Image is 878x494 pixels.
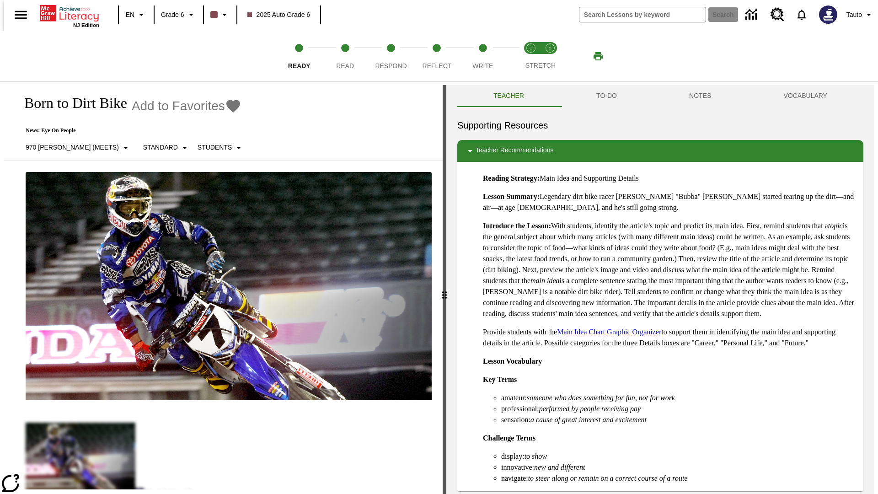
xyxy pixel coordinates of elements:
img: Motocross racer James Stewart flies through the air on his dirt bike. [26,172,432,401]
span: STRETCH [525,62,556,69]
text: 2 [549,46,551,50]
em: performed by people receiving pay [539,405,641,413]
button: Ready step 1 of 5 [273,31,326,81]
p: News: Eye On People [15,127,248,134]
em: to show [525,452,547,460]
a: Main Idea Chart Graphic Organizer [557,328,661,336]
div: reading [4,85,443,489]
button: Respond step 3 of 5 [364,31,418,81]
button: NOTES [653,85,747,107]
button: Write step 5 of 5 [456,31,509,81]
li: navigate: [501,473,856,484]
button: Grade: Grade 6, Select a grade [157,6,200,23]
p: Standard [143,143,178,152]
span: Add to Favorites [132,99,225,113]
span: NJ Edition [73,22,99,28]
button: Class color is dark brown. Change class color [207,6,234,23]
a: Resource Center, Will open in new tab [765,2,790,27]
div: Home [40,3,99,28]
div: Press Enter or Spacebar and then press right and left arrow keys to move the slider [443,85,446,494]
h6: Supporting Resources [457,118,863,133]
strong: Challenge Terms [483,434,535,442]
strong: Key Terms [483,376,517,383]
button: Read step 2 of 5 [318,31,371,81]
strong: Lesson Summary: [483,193,540,200]
span: Read [336,62,354,70]
div: activity [446,85,874,494]
p: Students [198,143,232,152]
button: Scaffolds, Standard [139,140,194,156]
span: Grade 6 [161,10,184,20]
button: Add to Favorites - Born to Dirt Bike [132,98,241,114]
a: Data Center [740,2,765,27]
p: 970 [PERSON_NAME] (Meets) [26,143,119,152]
em: someone who does something for fun, not for work [527,394,675,402]
li: amateur: [501,392,856,403]
li: innovative: [501,462,856,473]
span: Ready [288,62,311,70]
text: 1 [530,46,532,50]
button: Language: EN, Select a language [122,6,151,23]
img: Avatar [819,5,837,24]
span: 2025 Auto Grade 6 [247,10,311,20]
button: Select Student [194,140,248,156]
h1: Born to Dirt Bike [15,95,127,112]
em: new and different [534,463,585,471]
em: to steer along or remain on a correct course of a route [528,474,688,482]
button: Stretch Read step 1 of 2 [518,31,544,81]
span: Respond [375,62,407,70]
span: Tauto [846,10,862,20]
button: Reflect step 4 of 5 [410,31,463,81]
div: Teacher Recommendations [457,140,863,162]
em: main idea [530,277,560,285]
strong: Lesson Vocabulary [483,357,542,365]
a: Notifications [790,3,814,27]
li: sensation: [501,414,856,425]
strong: Introduce the Lesson: [483,222,551,230]
span: Write [472,62,493,70]
span: EN [126,10,134,20]
button: Open side menu [7,1,34,28]
li: professional: [501,403,856,414]
button: Select Lexile, 970 Lexile (Meets) [22,140,135,156]
button: TO-DO [560,85,653,107]
button: Select a new avatar [814,3,843,27]
strong: Reading Strategy: [483,174,540,182]
button: Stretch Respond step 2 of 2 [537,31,563,81]
button: Print [584,48,613,64]
p: Legendary dirt bike racer [PERSON_NAME] "Bubba" [PERSON_NAME] started tearing up the dirt—and air... [483,191,856,213]
span: Reflect [423,62,452,70]
p: Provide students with the to support them in identifying the main idea and supporting details in ... [483,327,856,349]
div: Instructional Panel Tabs [457,85,863,107]
p: Teacher Recommendations [476,145,553,156]
input: search field [579,7,706,22]
p: Main Idea and Supporting Details [483,173,856,184]
em: a cause of great interest and excitement [530,416,647,424]
button: Profile/Settings [843,6,878,23]
p: With students, identify the article's topic and predict its main idea. First, remind students tha... [483,220,856,319]
button: VOCABULARY [747,85,863,107]
li: display: [501,451,856,462]
em: topic [828,222,843,230]
button: Teacher [457,85,560,107]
